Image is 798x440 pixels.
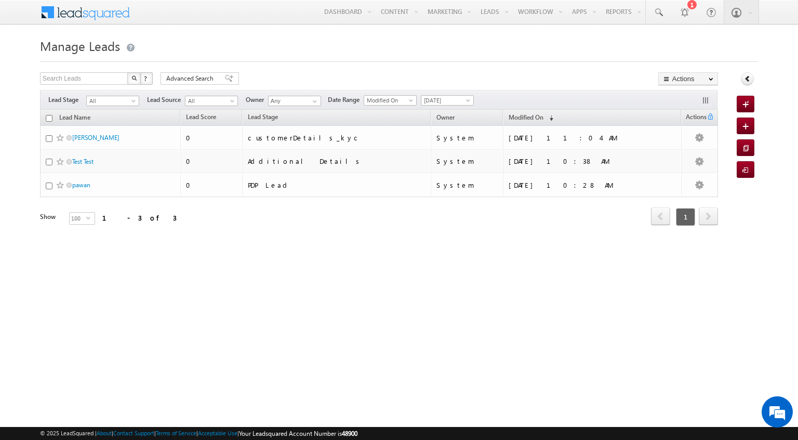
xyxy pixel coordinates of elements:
[509,133,651,143] div: [DATE] 11:04 AM
[86,215,95,220] span: select
[248,157,391,166] div: Additional Details
[243,111,283,125] a: Lead Stage
[54,112,96,125] a: Lead Name
[186,157,238,166] div: 0
[198,430,237,436] a: Acceptable Use
[113,430,154,436] a: Contact Support
[248,180,391,190] div: PDP Lead
[156,430,196,436] a: Terms of Service
[436,133,498,143] div: System
[268,96,321,106] input: Type to Search
[40,37,120,54] span: Manage Leads
[342,430,357,437] span: 48900
[436,113,455,121] span: Owner
[239,430,357,437] span: Your Leadsquared Account Number is
[246,95,268,105] span: Owner
[421,96,471,105] span: [DATE]
[140,72,153,85] button: ?
[40,429,357,438] span: © 2025 LeadSquared | | | | |
[87,96,136,106] span: All
[46,115,52,122] input: Check all records
[421,95,474,106] a: [DATE]
[307,96,320,107] a: Show All Items
[86,96,139,106] a: All
[166,74,217,83] span: Advanced Search
[328,95,364,105] span: Date Range
[102,212,177,224] div: 1 - 3 of 3
[509,157,651,166] div: [DATE] 10:38 AM
[436,180,498,190] div: System
[72,134,119,141] a: [PERSON_NAME]
[131,75,137,81] img: Search
[699,208,718,225] span: next
[509,180,651,190] div: [DATE] 10:28 AM
[364,95,417,106] a: Modified On
[545,114,553,122] span: (sorted descending)
[185,96,235,106] span: All
[651,209,670,225] a: prev
[144,74,149,83] span: ?
[48,95,86,105] span: Lead Stage
[70,213,86,224] span: 100
[676,208,695,226] span: 1
[699,209,718,225] a: next
[248,133,391,143] div: customerDetails_kyc
[509,113,543,121] span: Modified On
[658,72,718,85] button: Actions
[436,157,498,166] div: System
[248,113,278,121] span: Lead Stage
[503,111,558,125] a: Modified On (sorted descending)
[185,96,238,106] a: All
[147,95,185,105] span: Lead Source
[181,111,221,125] a: Lead Score
[682,111,707,125] span: Actions
[97,430,112,436] a: About
[186,180,238,190] div: 0
[72,181,90,189] a: pawan
[186,113,216,121] span: Lead Score
[72,158,94,165] a: Test Test
[40,212,61,222] div: Show
[364,96,414,105] span: Modified On
[186,133,238,143] div: 0
[651,208,670,225] span: prev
